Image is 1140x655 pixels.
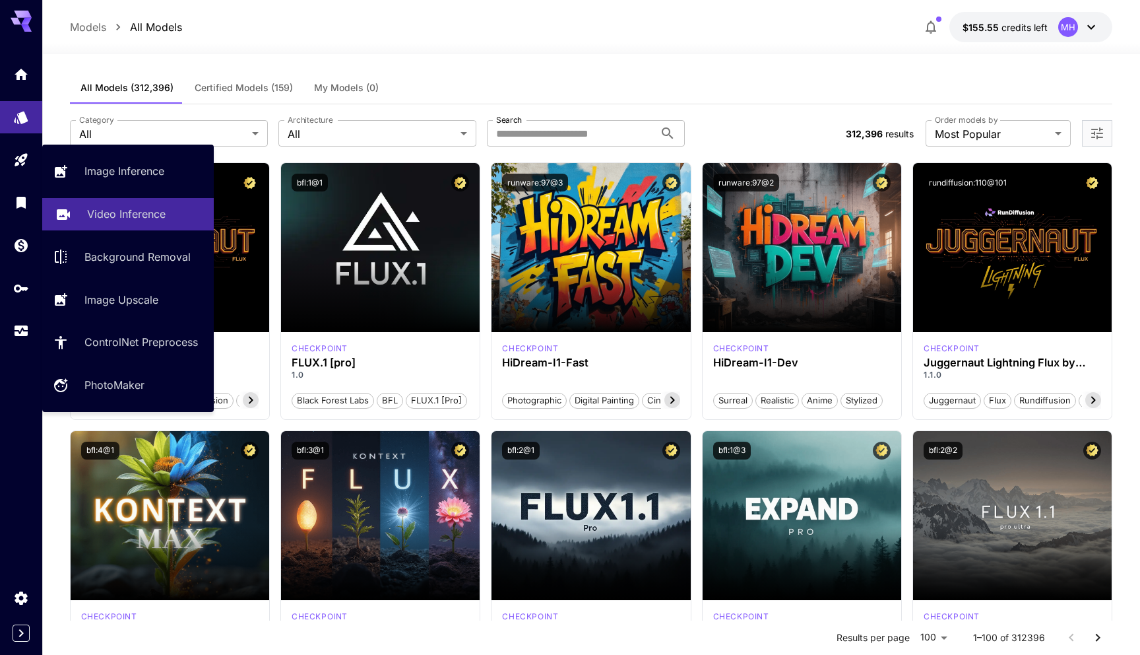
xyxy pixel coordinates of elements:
button: Certified Model – Vetted for best performance and includes a commercial license. [873,174,891,191]
button: Certified Model – Vetted for best performance and includes a commercial license. [662,442,680,460]
button: Certified Model – Vetted for best performance and includes a commercial license. [451,442,469,460]
p: checkpoint [924,343,980,355]
label: Order models by [935,114,997,125]
p: 1.0 [292,369,469,381]
nav: breadcrumb [70,19,182,35]
span: My Models (0) [314,82,379,94]
p: Background Removal [84,249,191,265]
p: All Models [130,19,182,35]
span: rundiffusion [1015,394,1075,407]
button: Expand sidebar [13,625,30,642]
a: Background Removal [42,241,214,273]
div: 100 [915,628,952,647]
span: schnell [1079,394,1118,407]
button: runware:97@3 [502,174,568,191]
button: bfl:4@1 [81,442,119,460]
h3: FLUX.1 [pro] [292,357,469,369]
span: Most Popular [935,126,1050,142]
span: Anime [802,394,837,407]
span: pro [237,394,260,407]
button: bfl:3@1 [292,442,329,460]
a: PhotoMaker [42,369,214,401]
div: Wallet [13,237,29,254]
span: BFL [377,394,402,407]
div: $155.54928 [963,20,1048,34]
a: Image Inference [42,155,214,188]
span: $155.55 [963,22,1001,33]
div: HiDream Fast [502,343,558,355]
button: rundiffusion:110@101 [924,174,1012,191]
div: Playground [13,147,29,164]
div: FLUX.1 Kontext [pro] [292,611,348,623]
div: fluxpro [713,611,769,623]
span: Certified Models (159) [195,82,293,94]
span: All [288,126,455,142]
div: Home [13,62,29,79]
button: Open more filters [1089,125,1105,142]
div: FLUX.1 Kontext [max] [81,611,137,623]
p: checkpoint [292,343,348,355]
div: HiDream Dev [713,343,769,355]
button: bfl:2@1 [502,442,540,460]
div: Settings [13,590,29,606]
span: Realistic [756,394,798,407]
span: Digital Painting [570,394,639,407]
span: All [79,126,247,142]
p: 1–100 of 312396 [973,631,1045,644]
div: FLUX.1 D [924,343,980,355]
span: All Models (312,396) [80,82,174,94]
p: Models [70,19,106,35]
span: Surreal [714,394,752,407]
button: bfl:2@2 [924,442,963,460]
a: Image Upscale [42,283,214,316]
div: MH [1058,17,1078,37]
div: Models [13,105,29,121]
div: Library [13,194,29,211]
button: Certified Model – Vetted for best performance and includes a commercial license. [1083,442,1101,460]
button: $155.54928 [949,12,1112,42]
p: Image Inference [84,163,164,179]
p: checkpoint [81,611,137,623]
button: Certified Model – Vetted for best performance and includes a commercial license. [662,174,680,191]
h3: Juggernaut Lightning Flux by RunDiffusion [924,357,1101,369]
span: Cinematic [643,394,692,407]
p: checkpoint [713,343,769,355]
p: checkpoint [502,343,558,355]
p: 1.1.0 [924,369,1101,381]
div: API Keys [13,280,29,296]
p: ControlNet Preprocess [84,334,198,350]
p: checkpoint [292,611,348,623]
span: results [885,128,914,139]
button: Certified Model – Vetted for best performance and includes a commercial license. [873,442,891,460]
label: Search [496,114,522,125]
span: Stylized [841,394,882,407]
p: checkpoint [924,611,980,623]
p: checkpoint [502,611,558,623]
span: FLUX.1 [pro] [406,394,466,407]
h3: HiDream-I1-Fast [502,357,680,369]
span: Photographic [503,394,566,407]
button: Certified Model – Vetted for best performance and includes a commercial license. [241,442,259,460]
p: PhotoMaker [84,377,144,393]
h3: HiDream-I1-Dev [713,357,891,369]
button: bfl:1@3 [713,442,751,460]
span: Black Forest Labs [292,394,373,407]
div: Usage [13,323,29,339]
button: Go to next page [1085,625,1111,651]
button: bfl:1@1 [292,174,328,191]
div: fluxpro [292,343,348,355]
span: 312,396 [846,128,883,139]
label: Architecture [288,114,332,125]
span: credits left [1001,22,1048,33]
label: Category [79,114,114,125]
button: Certified Model – Vetted for best performance and includes a commercial license. [1083,174,1101,191]
div: fluxpro [502,611,558,623]
p: Image Upscale [84,292,158,308]
span: flux [984,394,1011,407]
span: juggernaut [924,394,980,407]
p: Video Inference [87,206,166,222]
